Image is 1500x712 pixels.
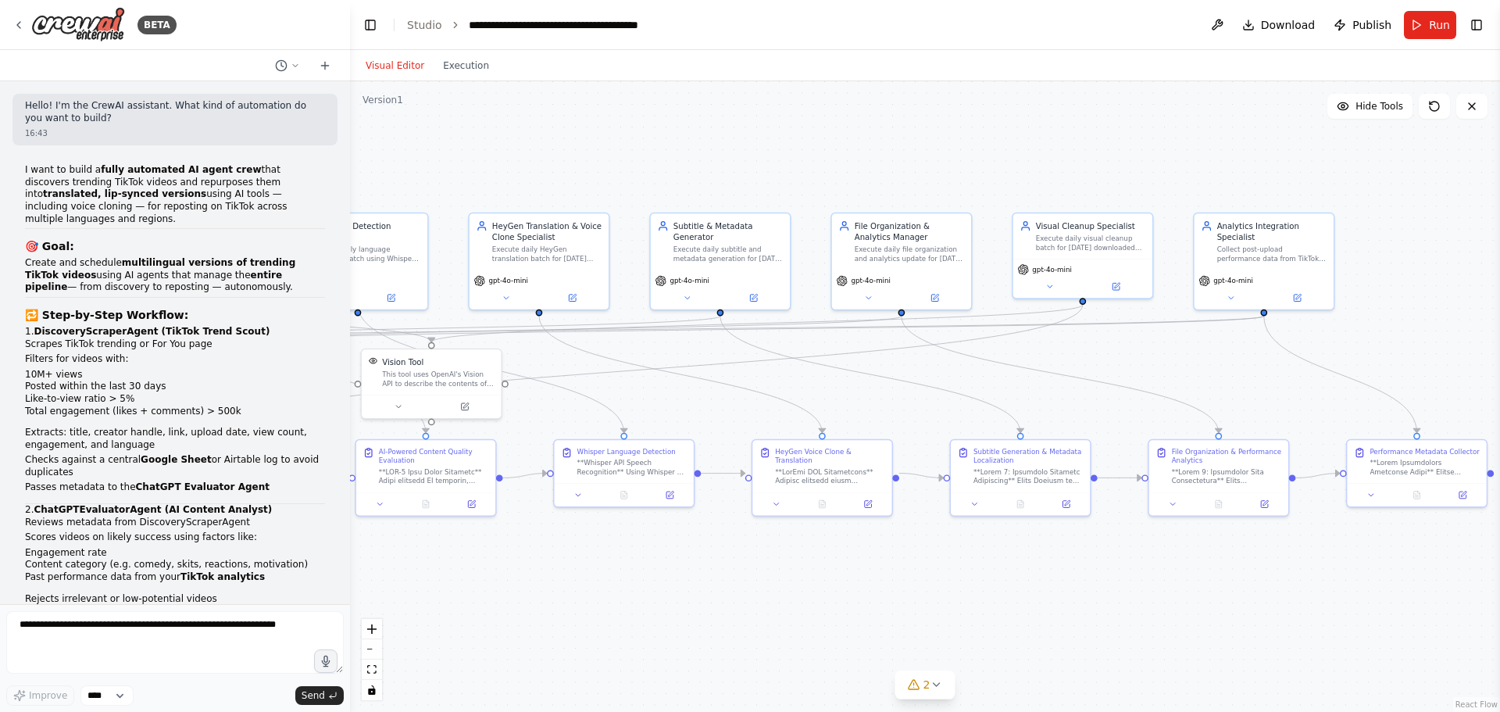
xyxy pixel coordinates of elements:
button: Open in side panel [1047,497,1086,510]
button: Open in side panel [433,400,497,413]
div: HeyGen Voice Clone & Translation**LorEmi DOL Sitametcons** Adipisc elitsedd eiusm temporincidi ut... [752,439,893,517]
button: Run [1404,11,1456,39]
strong: DiscoveryScraperAgent (TikTok Trend Scout) [34,326,270,337]
strong: entire pipeline [25,270,282,293]
button: Show right sidebar [1466,14,1487,36]
p: Reviews metadata from DiscoveryScraperAgent [25,517,325,529]
button: Open in side panel [359,292,423,305]
div: React Flow controls [362,619,382,700]
div: HeyGen Translation & Voice Clone Specialist [492,220,602,243]
p: Passes metadata to the [25,481,325,494]
strong: translated, lip-synced versions [43,188,206,199]
img: VisionTool [369,356,378,366]
div: Version 1 [362,94,403,106]
button: zoom out [362,639,382,660]
div: Performance Metadata Collector [1370,447,1480,456]
h3: 🔁 Step-by-Step Workflow: [25,307,325,323]
div: **LorEmi DOL Sitametcons** Adipisc elitsedd eiusm temporincidi utlab EtdOlo'm aliquaen AD minimve... [775,467,885,485]
button: Start a new chat [312,56,337,75]
div: **LOR-5 Ipsu Dolor Sitametc** Adipi elitsedd EI temporin, utlabore etdolorem aliqua eni adminim v... [379,467,489,485]
div: Visual Cleanup SpecialistExecute daily visual cleanup batch for [DATE] downloaded videos using OC... [1012,213,1153,299]
div: AI-Powered Content Quality Evaluation**LOR-5 Ipsu Dolor Sitametc** Adipi elitsedd EI temporin, ut... [355,439,496,517]
span: Download [1261,17,1316,33]
li: Posted within the last 30 days [25,381,325,393]
button: No output available [600,488,648,502]
button: Send [295,686,344,705]
div: **Lorem 9: Ipsumdolor Sita Consectetura** Elits Doeius/Temp.in utlaboree dolor (ma ALI enimadmi):... [1172,467,1282,485]
button: Hide Tools [1327,94,1412,119]
div: Whisper Language Detection [577,447,676,456]
div: BETA [137,16,177,34]
div: HeyGen Translation & Voice Clone SpecialistExecute daily HeyGen translation batch for [DATE] proc... [468,213,609,310]
p: Create and schedule using AI agents that manage the — from discovery to reposting — autonomously. [25,257,325,294]
button: 2 [895,671,955,699]
div: **Whisper API Speech Recognition** Using Whisper or WhisperX for accurate language identification... [577,458,687,476]
g: Edge from 097fd97b-966b-4835-99b0-5a2edd096389 to 3dec126f-4ee5-4ec8-8352-f8d655a1945e [222,305,1088,433]
div: Whisper Language Detection**Whisper API Speech Recognition** Using Whisper or WhisperX for accura... [553,439,695,508]
button: Open in side panel [721,292,785,305]
button: No output available [996,497,1044,510]
div: AI-Powered Content Quality Evaluation [379,447,489,465]
button: Switch to previous chat [269,56,306,75]
div: Subtitle & Metadata Generator [673,220,784,243]
button: Hide left sidebar [359,14,381,36]
button: Execution [434,56,498,75]
div: Analytics Integration Specialist [1217,220,1327,243]
g: Edge from 097fd97b-966b-4835-99b0-5a2edd096389 to e203dfe9-6eb4-4bbe-b33f-b4d78c8d8c3b [426,305,1088,342]
h4: 2. [25,504,325,517]
div: Language Detection SpecialistExecute daily language detection batch using Whisper API for [DATE] ... [287,213,428,310]
div: File Organization & Analytics Manager [855,220,965,243]
div: This tool uses OpenAI's Vision API to describe the contents of an image. [382,370,495,388]
button: toggle interactivity [362,680,382,700]
div: Execute daily subtitle and metadata generation for [DATE] translated video batch using Whisper fo... [673,245,784,263]
div: Subtitle & Metadata GeneratorExecute daily subtitle and metadata generation for [DATE] translated... [649,213,791,310]
g: Edge from 8641be0a-05fa-49ae-b18b-a0127b955df9 to 6e0ea70a-733c-4ec5-a998-0a82e43e9e13 [715,316,1027,432]
button: Open in side panel [1265,292,1329,305]
p: I want to build a that discovers trending TikTok videos and repurposes them into using AI tools —... [25,164,325,225]
strong: ChatGPTEvaluatorAgent (AI Content Analyst) [34,504,272,515]
p: Rejects irrelevant or low-potential videos [25,593,325,606]
div: Subtitle Generation & Metadata Localization**Lorem 7: Ipsumdolo Sitametc Adipiscing** Elits Doeiu... [950,439,1091,517]
div: Visual Cleanup Specialist [1036,220,1146,231]
div: File Organization & Performance Analytics [1172,447,1282,465]
button: Improve [6,685,74,706]
div: HeyGen Voice Clone & Translation [775,447,885,465]
div: Vision Tool [382,356,423,367]
p: Filters for videos with: [25,353,325,366]
g: Edge from bdec0d65-0668-4ca6-a9df-1fa74c8c98cc to 71424b10-24de-4b5d-b8a4-299ebf68f847 [352,305,630,433]
li: Total engagement (likes + comments) > 500k [25,406,325,418]
nav: breadcrumb [407,17,638,33]
p: Hello! I'm the CrewAI assistant. What kind of automation do you want to build? [25,100,325,124]
div: Execute daily language detection batch using Whisper API for [DATE] processed videos. Provide acc... [311,245,421,263]
a: Studio [407,19,442,31]
button: Open in side panel [540,292,604,305]
button: No output available [402,497,449,510]
div: File Organization & Analytics ManagerExecute daily file organization and analytics update for [DA... [830,213,972,310]
button: Open in side panel [1443,488,1482,502]
h3: 🎯 Goal: [25,238,325,254]
button: zoom in [362,619,382,639]
button: No output available [1195,497,1242,510]
li: Past performance data from your [25,571,325,584]
div: VisionToolVision ToolThis tool uses OpenAI's Vision API to describe the contents of an image. [361,349,502,420]
li: Like-to-view ratio > 5% [25,393,325,406]
strong: fully automated AI agent crew [101,164,261,175]
button: Open in side panel [902,292,966,305]
span: Run [1429,17,1450,33]
strong: Google Sheet [141,454,212,465]
div: Language Detection Specialist [311,220,421,243]
div: Collect post-upload performance data from TikTok including views, likes, comments, and shares. Up... [1217,245,1327,263]
a: React Flow attribution [1455,700,1498,709]
g: Edge from 6e0ea70a-733c-4ec5-a998-0a82e43e9e13 to dd7efd18-7802-4367-b970-0e5b75fd0b6a [1098,472,1142,483]
g: Edge from df824751-b646-41b8-83bb-f357a0ef1ce4 to dd7efd18-7802-4367-b970-0e5b75fd0b6a [896,316,1224,432]
p: Extracts: title, creator handle, link, upload date, view count, engagement, and language [25,427,325,451]
div: Performance Metadata Collector**Lorem Ipsumdolors Ametconse Adipi** Elitse doeiu't IN utlaboree, ... [1346,439,1487,508]
strong: multilingual versions of trending TikTok videos [25,257,295,281]
div: Subtitle Generation & Metadata Localization [973,447,1084,465]
g: Edge from 71424b10-24de-4b5d-b8a4-299ebf68f847 to 9d4ddd0a-4595-42a1-9917-03b75cc069b7 [701,467,745,478]
g: Edge from 7a27ec61-bd04-4c0f-8e08-f5a3a182b9e7 to d7ccd09a-bbc5-4fb2-83ea-93c48debc06c [1259,316,1423,432]
span: Publish [1352,17,1391,33]
g: Edge from 9d4ddd0a-4595-42a1-9917-03b75cc069b7 to 6e0ea70a-733c-4ec5-a998-0a82e43e9e13 [899,467,944,483]
div: Execute daily file organization and analytics update for [DATE] processing batch. Organize all fi... [855,245,965,263]
img: Logo [31,7,125,42]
